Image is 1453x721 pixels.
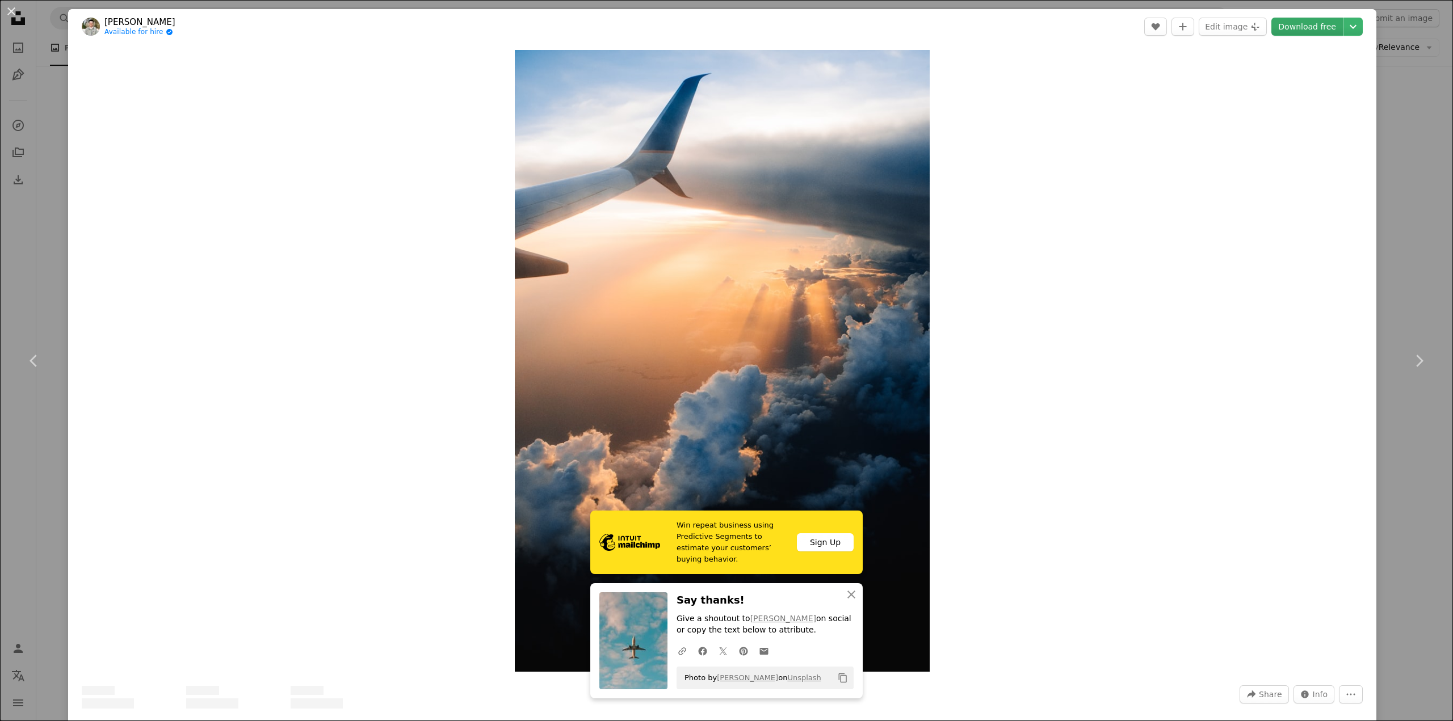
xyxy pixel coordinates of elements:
span: ––– –––– –––– [291,698,343,709]
a: Next [1385,306,1453,415]
img: airplane on sky during golden hour [515,50,930,672]
span: Share [1259,686,1282,703]
span: Photo by on [679,669,821,687]
span: ––– –––– –––– [186,698,238,709]
a: Download free [1271,18,1343,36]
a: [PERSON_NAME] [104,16,175,28]
p: Give a shoutout to on social or copy the text below to attribute. [677,613,854,636]
div: Sign Up [797,533,854,551]
a: Share on Facebook [692,639,713,662]
a: Win repeat business using Predictive Segments to estimate your customers’ buying behavior.Sign Up [590,511,863,574]
a: Share on Twitter [713,639,733,662]
a: [PERSON_NAME] [717,673,778,682]
a: Share on Pinterest [733,639,754,662]
span: Info [1313,686,1328,703]
a: Available for hire [104,28,175,37]
a: [PERSON_NAME] [750,614,816,623]
button: More Actions [1339,685,1363,703]
button: Copy to clipboard [833,668,853,688]
button: Stats about this image [1294,685,1335,703]
button: Add to Collection [1171,18,1194,36]
span: ––– –––– –––– [82,698,134,709]
button: Edit image [1199,18,1267,36]
span: ––– –– –– [291,686,324,695]
h3: Say thanks! [677,592,854,609]
button: Share this image [1240,685,1288,703]
img: Go to Tom Barrett's profile [82,18,100,36]
a: Unsplash [787,673,821,682]
span: ––– –– –– [186,686,219,695]
button: Zoom in on this image [515,50,930,672]
span: Win repeat business using Predictive Segments to estimate your customers’ buying behavior. [677,520,788,565]
button: Choose download size [1343,18,1363,36]
button: Like [1144,18,1167,36]
span: ––– –– –– [82,686,115,695]
a: Share over email [754,639,774,662]
img: file-1690386555781-336d1949dad1image [599,534,660,551]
